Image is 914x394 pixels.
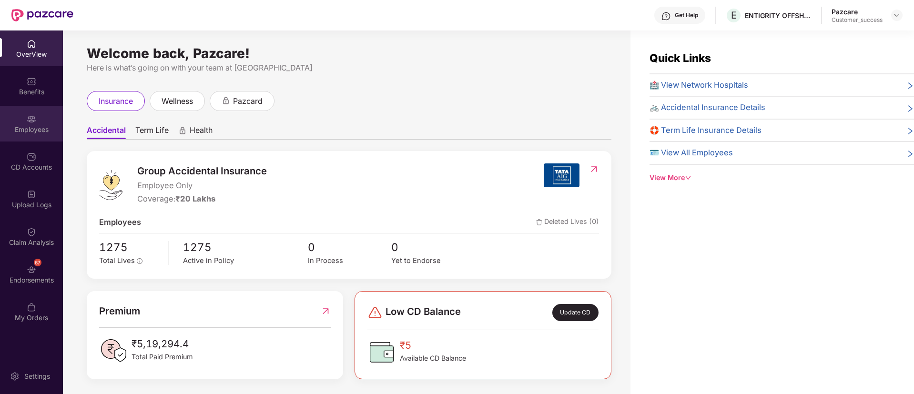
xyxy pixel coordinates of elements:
span: right [906,103,914,114]
div: Customer_success [832,16,883,24]
span: ₹5,19,294.4 [132,336,193,352]
img: New Pazcare Logo [11,9,73,21]
div: In Process [308,255,391,266]
span: pazcard [233,95,263,107]
div: 67 [34,259,41,266]
span: Employees [99,216,141,229]
span: 🪪 View All Employees [650,147,733,159]
img: svg+xml;base64,PHN2ZyBpZD0iRHJvcGRvd24tMzJ4MzIiIHhtbG5zPSJodHRwOi8vd3d3LnczLm9yZy8yMDAwL3N2ZyIgd2... [893,11,901,19]
span: 🏥 View Network Hospitals [650,79,748,91]
img: svg+xml;base64,PHN2ZyBpZD0iQ2xhaW0iIHhtbG5zPSJodHRwOi8vd3d3LnczLm9yZy8yMDAwL3N2ZyIgd2lkdGg9IjIwIi... [27,227,36,237]
img: svg+xml;base64,PHN2ZyBpZD0iRW5kb3JzZW1lbnRzIiB4bWxucz0iaHR0cDovL3d3dy53My5vcmcvMjAwMC9zdmciIHdpZH... [27,265,36,274]
span: Premium [99,303,140,319]
img: svg+xml;base64,PHN2ZyBpZD0iSG9tZSIgeG1sbnM9Imh0dHA6Ly93d3cudzMub3JnLzIwMDAvc3ZnIiB3aWR0aD0iMjAiIG... [27,39,36,49]
span: right [906,81,914,91]
div: Here is what’s going on with your team at [GEOGRAPHIC_DATA] [87,62,611,74]
span: Total Lives [99,256,135,265]
span: Group Accidental Insurance [137,163,267,179]
span: insurance [99,95,133,107]
span: E [731,10,737,21]
div: Update CD [552,304,599,321]
img: svg+xml;base64,PHN2ZyBpZD0iRGFuZ2VyLTMyeDMyIiB4bWxucz0iaHR0cDovL3d3dy53My5vcmcvMjAwMC9zdmciIHdpZH... [367,305,383,320]
span: Deleted Lives (0) [536,216,599,229]
span: 1275 [183,239,308,256]
span: ₹20 Lakhs [175,194,215,203]
img: svg+xml;base64,PHN2ZyBpZD0iRW1wbG95ZWVzIiB4bWxucz0iaHR0cDovL3d3dy53My5vcmcvMjAwMC9zdmciIHdpZHRoPS... [27,114,36,124]
span: 0 [391,239,475,256]
span: Available CD Balance [400,353,466,364]
img: RedirectIcon [589,164,599,174]
img: PaidPremiumIcon [99,336,128,365]
div: Welcome back, Pazcare! [87,50,611,57]
span: Health [190,125,213,139]
img: svg+xml;base64,PHN2ZyBpZD0iU2V0dGluZy0yMHgyMCIgeG1sbnM9Imh0dHA6Ly93d3cudzMub3JnLzIwMDAvc3ZnIiB3aW... [10,372,20,381]
span: wellness [162,95,193,107]
span: right [906,149,914,159]
div: Coverage: [137,193,267,205]
span: 1275 [99,239,162,256]
img: insurerIcon [544,163,579,187]
img: RedirectIcon [321,303,331,319]
span: 🚲 Accidental Insurance Details [650,101,765,114]
div: Get Help [675,11,698,19]
span: Total Paid Premium [132,352,193,362]
span: Low CD Balance [386,304,461,321]
span: ₹5 [400,338,466,353]
span: right [906,126,914,137]
img: svg+xml;base64,PHN2ZyBpZD0iSGVscC0zMngzMiIgeG1sbnM9Imh0dHA6Ly93d3cudzMub3JnLzIwMDAvc3ZnIiB3aWR0aD... [661,11,671,21]
img: svg+xml;base64,PHN2ZyBpZD0iTXlfT3JkZXJzIiBkYXRhLW5hbWU9Ik15IE9yZGVycyIgeG1sbnM9Imh0dHA6Ly93d3cudz... [27,303,36,312]
img: svg+xml;base64,PHN2ZyBpZD0iQ0RfQWNjb3VudHMiIGRhdGEtbmFtZT0iQ0QgQWNjb3VudHMiIHhtbG5zPSJodHRwOi8vd3... [27,152,36,162]
img: svg+xml;base64,PHN2ZyBpZD0iQmVuZWZpdHMiIHhtbG5zPSJodHRwOi8vd3d3LnczLm9yZy8yMDAwL3N2ZyIgd2lkdGg9Ij... [27,77,36,86]
span: 🛟 Term Life Insurance Details [650,124,762,137]
span: down [685,174,691,181]
div: animation [222,96,230,105]
span: Accidental [87,125,126,139]
span: Term Life [135,125,169,139]
div: Pazcare [832,7,883,16]
span: 0 [308,239,391,256]
div: animation [178,126,187,135]
span: Quick Links [650,51,711,64]
span: info-circle [137,258,142,264]
img: CDBalanceIcon [367,338,396,366]
div: View More [650,172,914,183]
div: Settings [21,372,53,381]
img: svg+xml;base64,PHN2ZyBpZD0iVXBsb2FkX0xvZ3MiIGRhdGEtbmFtZT0iVXBsb2FkIExvZ3MiIHhtbG5zPSJodHRwOi8vd3... [27,190,36,199]
div: Yet to Endorse [391,255,475,266]
span: Employee Only [137,180,267,192]
img: deleteIcon [536,219,542,225]
img: logo [99,170,122,200]
div: ENTIGRITY OFFSHORE SERVICES LLP [745,11,812,20]
div: Active in Policy [183,255,308,266]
